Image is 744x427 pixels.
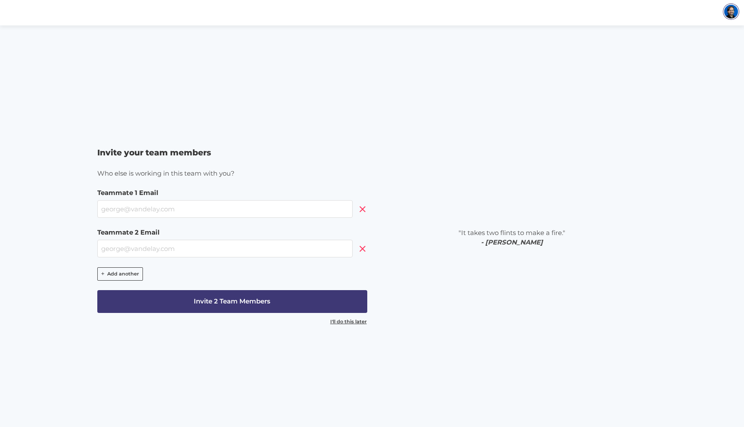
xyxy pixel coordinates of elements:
[330,318,367,325] span: I'll do this later
[481,238,543,246] span: - [PERSON_NAME]
[330,315,367,328] button: I'll do this later
[194,297,270,306] span: Invite 2 Team Members
[97,188,353,198] label: Teammate 1 Email
[377,228,647,248] p: "It takes two flints to make a fire."
[97,290,367,313] button: Invite 2 Team Members
[97,240,353,257] input: george@vandelay.com
[97,169,367,179] p: Who else is working in this team with you?
[107,270,139,278] span: Add another
[724,5,738,19] img: user avatar
[97,267,143,281] button: Add another
[723,3,739,20] div: user avatar
[97,200,353,218] input: george@vandelay.com
[97,147,367,159] h5: Invite your team members
[97,228,353,238] label: Teammate 2 Email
